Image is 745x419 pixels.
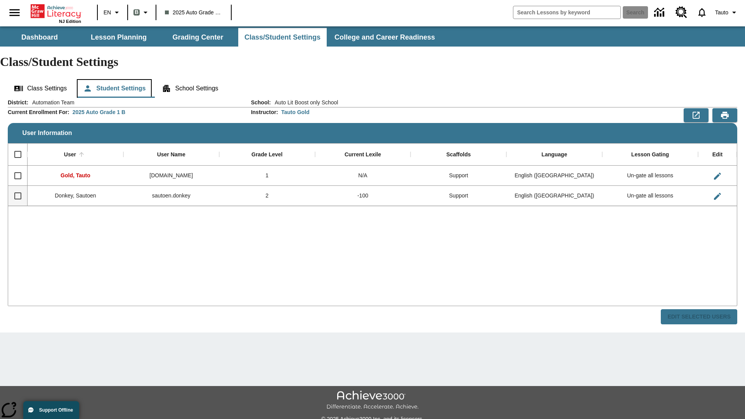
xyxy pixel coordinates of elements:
[684,108,709,122] button: Export to CSV
[712,151,722,158] div: Edit
[80,28,158,47] button: Lesson Planning
[157,151,185,158] div: User Name
[73,108,125,116] div: 2025 Auto Grade 1 B
[28,99,74,106] span: Automation Team
[542,151,567,158] div: Language
[61,172,90,178] span: Gold, Tauto
[315,166,411,186] div: N/A
[710,168,725,184] button: Edit User
[165,9,222,17] span: 2025 Auto Grade 1 B
[159,28,237,47] button: Grading Center
[411,166,506,186] div: Support
[3,1,26,24] button: Open side menu
[130,5,153,19] button: Boost Class color is gray green. Change class color
[31,3,81,19] a: Home
[671,2,692,23] a: Resource Center, Will open in new tab
[219,186,315,206] div: 2
[1,28,78,47] button: Dashboard
[650,2,671,23] a: Data Center
[135,7,139,17] span: B
[281,108,310,116] div: Tauto Gold
[631,151,669,158] div: Lesson Gating
[506,166,602,186] div: English (US)
[712,5,742,19] button: Profile/Settings
[715,9,728,17] span: Tauto
[326,391,419,410] img: Achieve3000 Differentiate Accelerate Achieve
[446,151,471,158] div: Scaffolds
[602,166,698,186] div: Un-gate all lessons
[8,109,69,116] h2: Current Enrollment For :
[219,166,315,186] div: 1
[602,186,698,206] div: Un-gate all lessons
[238,28,327,47] button: Class/Student Settings
[710,189,725,204] button: Edit User
[23,401,79,419] button: Support Offline
[31,3,81,24] div: Home
[123,186,219,206] div: sautoen.donkey
[8,79,737,98] div: Class/Student Settings
[251,151,282,158] div: Grade Level
[156,79,224,98] button: School Settings
[692,2,712,23] a: Notifications
[39,407,73,413] span: Support Offline
[328,28,441,47] button: College and Career Readiness
[271,99,338,106] span: Auto Lit Boost only School
[251,99,271,106] h2: School :
[8,99,28,106] h2: District :
[123,166,219,186] div: tauto.gold
[23,130,72,137] span: User Information
[77,79,152,98] button: Student Settings
[55,192,96,199] span: Donkey, Sautoen
[315,186,411,206] div: -100
[59,19,81,24] span: NJ Edition
[411,186,506,206] div: Support
[251,109,278,116] h2: Instructor :
[513,6,620,19] input: search field
[8,99,737,325] div: User Information
[104,9,111,17] span: EN
[64,151,76,158] div: User
[100,5,125,19] button: Language: EN, Select a language
[8,79,73,98] button: Class Settings
[712,108,737,122] button: Print Preview
[345,151,381,158] div: Current Lexile
[506,186,602,206] div: English (US)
